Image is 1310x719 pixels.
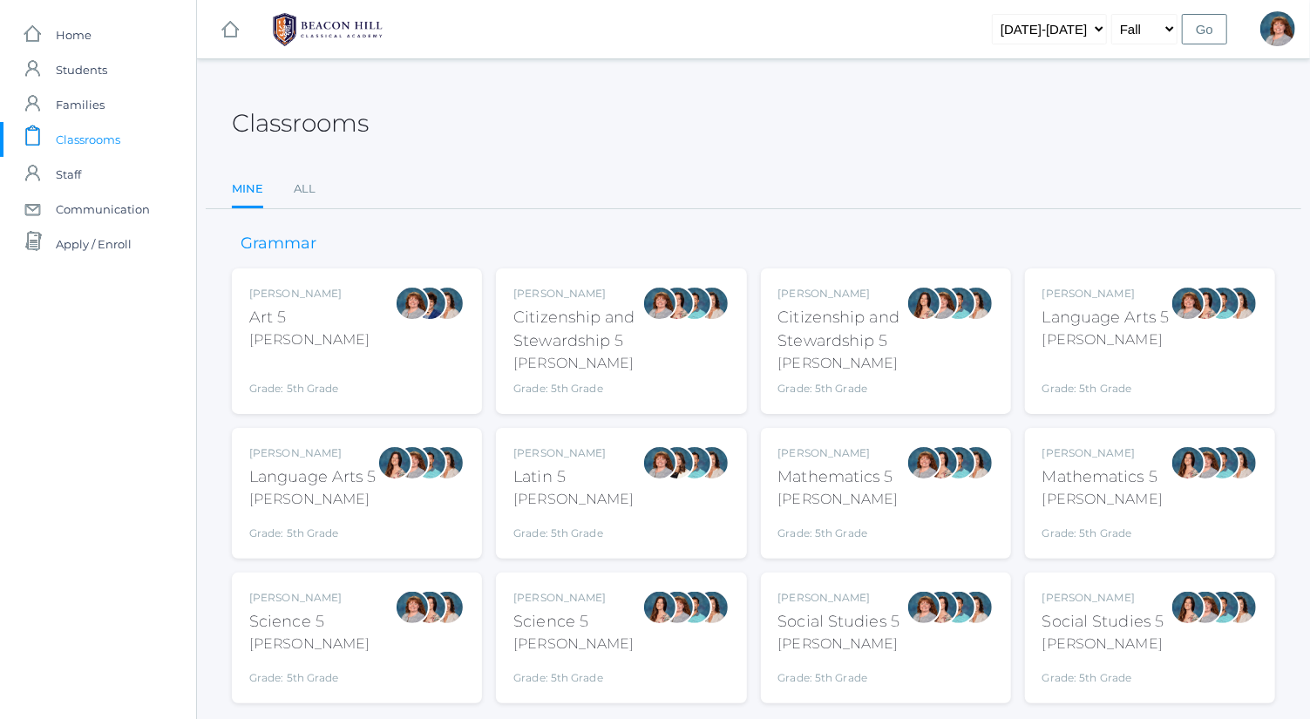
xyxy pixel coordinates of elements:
div: [PERSON_NAME] [513,286,641,302]
div: [PERSON_NAME] [249,590,370,606]
div: Rebecca Salazar [412,590,447,625]
span: Apply / Enroll [56,227,132,261]
div: Sarah Bence [1188,445,1223,480]
div: Sarah Bence [906,445,941,480]
div: [PERSON_NAME] [513,489,634,510]
div: Social Studies 5 [778,610,900,634]
div: Rebecca Salazar [924,590,959,625]
span: Classrooms [56,122,120,157]
div: [PERSON_NAME] [1042,590,1164,606]
div: Mathematics 5 [1042,465,1163,489]
div: Grade: 5th Grade [778,661,900,686]
div: Latin 5 [513,465,634,489]
div: Cari Burke [695,286,730,321]
div: Rebecca Salazar [1171,590,1205,625]
div: Grade: 5th Grade [249,661,370,686]
div: Grade: 5th Grade [1042,517,1163,541]
h2: Classrooms [232,110,369,137]
div: Sarah Bence [660,590,695,625]
div: Westen Taylor [1205,286,1240,321]
div: Rebecca Salazar [1171,445,1205,480]
div: [PERSON_NAME] [1042,445,1163,461]
span: Communication [56,192,150,227]
div: [PERSON_NAME] [778,286,906,302]
div: Grade: 5th Grade [513,381,641,397]
div: Citizenship and Stewardship 5 [778,306,906,353]
div: Rebecca Salazar [377,445,412,480]
a: All [294,172,316,207]
div: Westen Taylor [677,445,712,480]
img: 1_BHCALogos-05.png [262,8,393,51]
div: [PERSON_NAME] [249,445,377,461]
span: Students [56,52,107,87]
span: Home [56,17,92,52]
div: Rebecca Salazar [906,286,941,321]
div: [PERSON_NAME] [1042,634,1164,655]
div: [PERSON_NAME] [1042,329,1170,350]
div: Sarah Bence [395,445,430,480]
div: Sarah Bence [1171,286,1205,321]
div: Westen Taylor [677,590,712,625]
div: Cari Burke [959,590,994,625]
div: [PERSON_NAME] [513,634,634,655]
div: [PERSON_NAME] [513,590,634,606]
div: [PERSON_NAME] [249,329,370,350]
div: Cari Burke [430,286,465,321]
div: Grade: 5th Grade [513,661,634,686]
div: Citizenship and Stewardship 5 [513,306,641,353]
div: Rebecca Salazar [924,445,959,480]
div: [PERSON_NAME] [513,353,641,374]
div: [PERSON_NAME] [778,634,900,655]
div: Language Arts 5 [249,465,377,489]
div: Sarah Bence [1260,11,1295,46]
div: Sarah Bence [924,286,959,321]
div: Mathematics 5 [778,465,899,489]
div: [PERSON_NAME] [513,445,634,461]
div: Cari Burke [430,445,465,480]
div: Cari Burke [695,445,730,480]
div: Westen Taylor [677,286,712,321]
div: Westen Taylor [941,590,976,625]
div: Rebecca Salazar [1188,286,1223,321]
div: Cari Burke [1223,445,1258,480]
div: [PERSON_NAME] [1042,489,1163,510]
div: Art 5 [249,306,370,329]
div: Sarah Bence [1188,590,1223,625]
div: Cari Burke [959,286,994,321]
div: Cari Burke [1223,590,1258,625]
div: [PERSON_NAME] [249,634,370,655]
div: [PERSON_NAME] [778,445,899,461]
div: Westen Taylor [1205,590,1240,625]
div: Grade: 5th Grade [1042,357,1170,397]
div: Carolyn Sugimoto [412,286,447,321]
div: Cari Burke [1223,286,1258,321]
div: Grade: 5th Grade [1042,661,1164,686]
input: Go [1182,14,1227,44]
div: Social Studies 5 [1042,610,1164,634]
div: Rebecca Salazar [642,590,677,625]
div: Sarah Bence [395,286,430,321]
div: [PERSON_NAME] [249,489,377,510]
div: Cari Burke [959,445,994,480]
div: Language Arts 5 [1042,306,1170,329]
div: [PERSON_NAME] [249,286,370,302]
div: Rebecca Salazar [660,286,695,321]
h3: Grammar [232,235,325,253]
div: [PERSON_NAME] [1042,286,1170,302]
div: Sarah Bence [642,286,677,321]
div: Sarah Bence [906,590,941,625]
div: Grade: 5th Grade [778,517,899,541]
div: Teresa Deutsch [660,445,695,480]
div: Sarah Bence [395,590,430,625]
div: Grade: 5th Grade [513,517,634,541]
div: [PERSON_NAME] [778,489,899,510]
div: Sarah Bence [642,445,677,480]
div: Grade: 5th Grade [249,357,370,397]
div: Science 5 [249,610,370,634]
div: [PERSON_NAME] [778,590,900,606]
a: Mine [232,172,263,209]
div: Westen Taylor [1205,445,1240,480]
div: Westen Taylor [412,445,447,480]
div: Science 5 [513,610,634,634]
span: Staff [56,157,81,192]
